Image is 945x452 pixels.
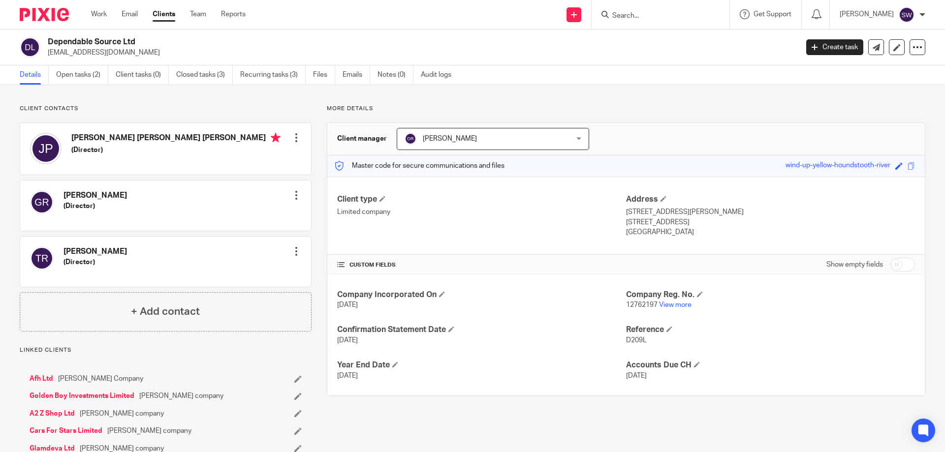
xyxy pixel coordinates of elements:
a: Email [122,9,138,19]
p: Linked clients [20,346,312,354]
img: svg%3E [30,190,54,214]
a: Clients [153,9,175,19]
h5: (Director) [63,257,127,267]
h4: [PERSON_NAME] [63,190,127,201]
h4: Confirmation Statement Date [337,325,626,335]
a: Notes (0) [378,65,413,85]
a: Emails [343,65,370,85]
span: Get Support [754,11,791,18]
a: View more [659,301,692,308]
label: Show empty fields [826,260,883,270]
a: Open tasks (2) [56,65,108,85]
span: [DATE] [337,372,358,379]
input: Search [611,12,700,21]
h3: Client manager [337,134,387,144]
h5: (Director) [71,145,281,155]
a: Cars For Stars Limited [30,426,102,436]
p: [STREET_ADDRESS] [626,217,915,227]
h4: Reference [626,325,915,335]
a: Details [20,65,49,85]
h4: [PERSON_NAME] [PERSON_NAME] [PERSON_NAME] [71,133,281,145]
span: [PERSON_NAME] company [107,426,191,436]
i: Primary [271,133,281,143]
p: [EMAIL_ADDRESS][DOMAIN_NAME] [48,48,791,58]
h4: CUSTOM FIELDS [337,261,626,269]
p: [STREET_ADDRESS][PERSON_NAME] [626,207,915,217]
a: Afh Ltd [30,374,53,384]
a: Closed tasks (3) [176,65,233,85]
p: [GEOGRAPHIC_DATA] [626,227,915,237]
img: svg%3E [899,7,914,23]
h4: Company Reg. No. [626,290,915,300]
h5: (Director) [63,201,127,211]
span: 12762197 [626,301,658,308]
p: Master code for secure communications and files [335,161,504,171]
p: Client contacts [20,105,312,113]
div: wind-up-yellow-houndstooth-river [786,160,890,172]
a: A2 Z Shop Ltd [30,409,75,419]
a: Audit logs [421,65,459,85]
a: Work [91,9,107,19]
h4: Company Incorporated On [337,290,626,300]
span: [PERSON_NAME] [423,135,477,142]
img: svg%3E [20,37,40,58]
a: Team [190,9,206,19]
span: [DATE] [337,301,358,308]
h2: Dependable Source Ltd [48,37,643,47]
span: [PERSON_NAME] company [139,391,223,401]
a: Recurring tasks (3) [240,65,306,85]
span: D209L [626,337,647,344]
p: [PERSON_NAME] [840,9,894,19]
a: Client tasks (0) [116,65,169,85]
h4: Accounts Due CH [626,360,915,370]
h4: + Add contact [131,304,200,319]
h4: Address [626,194,915,205]
a: Files [313,65,335,85]
h4: Year End Date [337,360,626,370]
span: [DATE] [337,337,358,344]
h4: Client type [337,194,626,205]
p: More details [327,105,925,113]
a: Golden Boy Investments Limited [30,391,134,401]
span: [DATE] [626,372,647,379]
img: svg%3E [30,133,62,164]
p: Limited company [337,207,626,217]
a: Create task [806,39,863,55]
img: svg%3E [30,246,54,270]
h4: [PERSON_NAME] [63,246,127,257]
span: [PERSON_NAME] company [80,409,164,419]
img: Pixie [20,8,69,21]
img: svg%3E [405,133,416,145]
span: [PERSON_NAME] Company [58,374,143,384]
a: Reports [221,9,246,19]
